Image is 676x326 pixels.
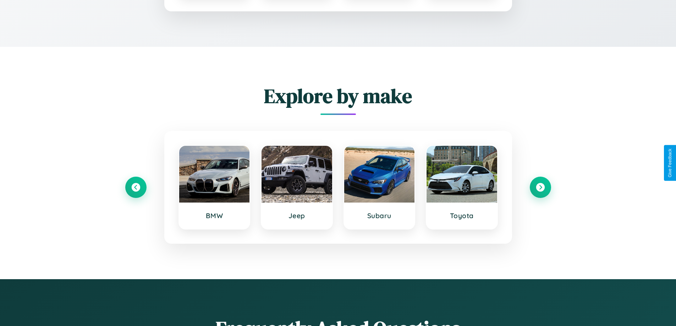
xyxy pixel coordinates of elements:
[125,82,551,110] h2: Explore by make
[434,211,490,220] h3: Toyota
[186,211,243,220] h3: BMW
[351,211,408,220] h3: Subaru
[269,211,325,220] h3: Jeep
[667,149,672,177] div: Give Feedback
